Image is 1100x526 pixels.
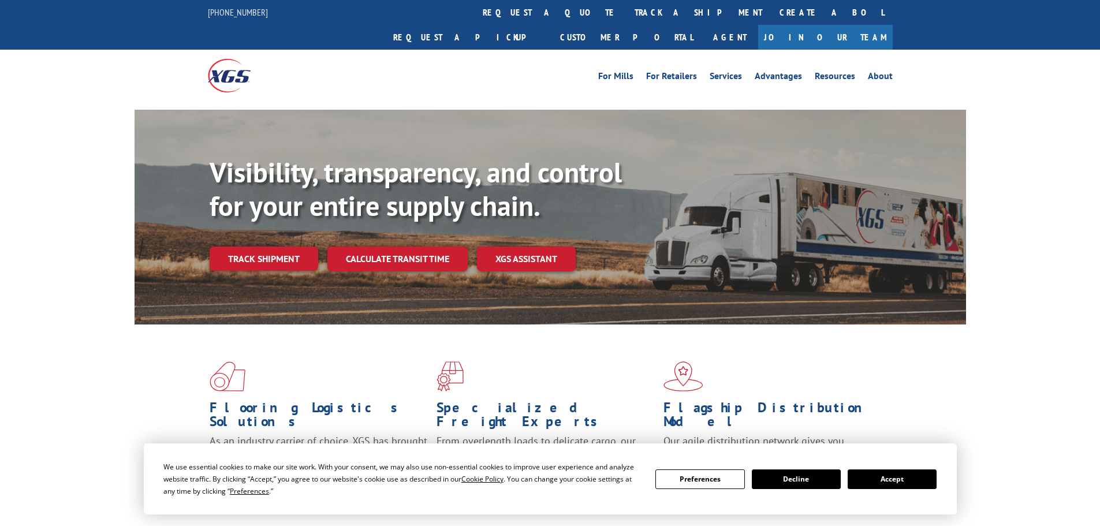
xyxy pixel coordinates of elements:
[210,401,428,434] h1: Flooring Logistics Solutions
[646,72,697,84] a: For Retailers
[461,474,504,484] span: Cookie Policy
[848,469,937,489] button: Accept
[868,72,893,84] a: About
[210,361,245,391] img: xgs-icon-total-supply-chain-intelligence-red
[598,72,633,84] a: For Mills
[327,247,468,271] a: Calculate transit time
[437,401,655,434] h1: Specialized Freight Experts
[210,434,427,475] span: As an industry carrier of choice, XGS has brought innovation and dedication to flooring logistics...
[208,6,268,18] a: [PHONE_NUMBER]
[663,401,882,434] h1: Flagship Distribution Model
[437,361,464,391] img: xgs-icon-focused-on-flooring-red
[210,247,318,271] a: Track shipment
[551,25,702,50] a: Customer Portal
[477,247,576,271] a: XGS ASSISTANT
[663,434,876,461] span: Our agile distribution network gives you nationwide inventory management on demand.
[210,154,622,223] b: Visibility, transparency, and control for your entire supply chain.
[758,25,893,50] a: Join Our Team
[230,486,269,496] span: Preferences
[144,443,957,514] div: Cookie Consent Prompt
[752,469,841,489] button: Decline
[663,361,703,391] img: xgs-icon-flagship-distribution-model-red
[163,461,642,497] div: We use essential cookies to make our site work. With your consent, we may also use non-essential ...
[755,72,802,84] a: Advantages
[702,25,758,50] a: Agent
[437,434,655,486] p: From overlength loads to delicate cargo, our experienced staff knows the best way to move your fr...
[815,72,855,84] a: Resources
[385,25,551,50] a: Request a pickup
[710,72,742,84] a: Services
[655,469,744,489] button: Preferences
